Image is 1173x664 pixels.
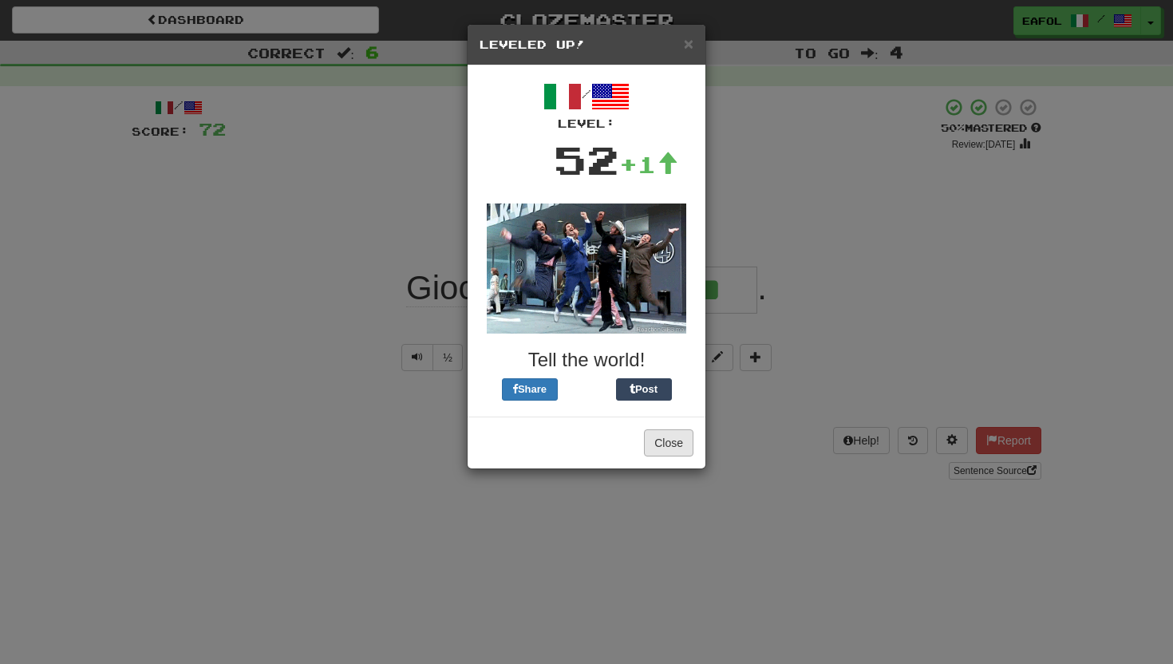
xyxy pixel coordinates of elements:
img: anchorman-0f45bd94e4bc77b3e4009f63bd0ea52a2253b4c1438f2773e23d74ae24afd04f.gif [487,204,686,334]
div: 52 [554,132,619,188]
button: Post [616,378,672,401]
button: Share [502,378,558,401]
iframe: X Post Button [558,378,616,401]
div: +1 [619,148,678,180]
div: Level: [480,116,693,132]
button: Close [684,35,693,52]
h5: Leveled Up! [480,37,693,53]
div: / [480,77,693,132]
button: Close [644,429,693,457]
span: × [684,34,693,53]
h3: Tell the world! [480,350,693,370]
